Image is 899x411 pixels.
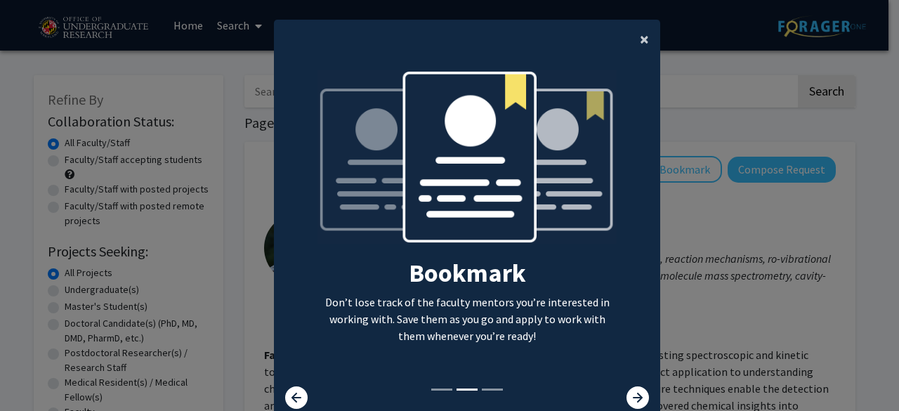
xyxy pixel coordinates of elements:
[629,20,660,59] button: Close
[317,258,617,288] h2: Bookmark
[640,28,649,50] span: ×
[317,70,617,258] img: bookmark
[317,294,617,344] p: Don’t lose track of the faculty mentors you’re interested in working with. Save them as you go an...
[11,348,60,400] iframe: Chat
